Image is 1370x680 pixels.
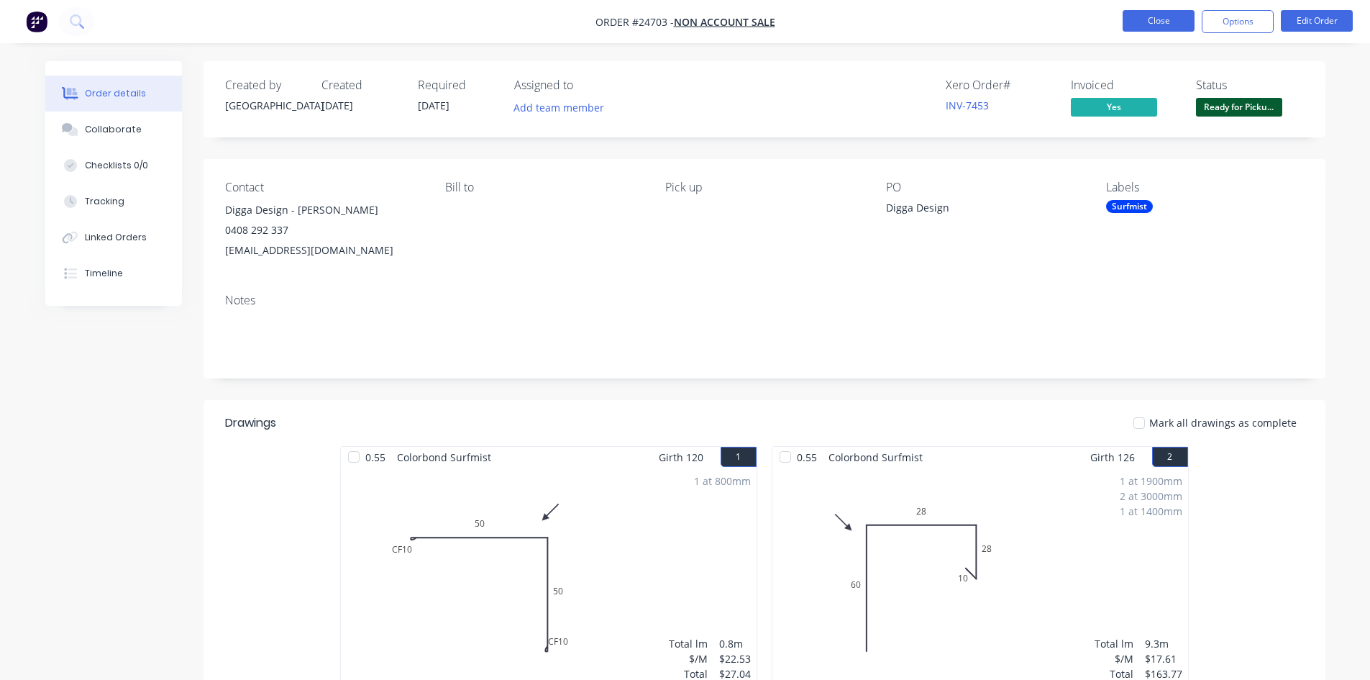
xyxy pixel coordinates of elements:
span: [DATE] [418,99,449,112]
button: Checklists 0/0 [45,148,182,183]
span: 0.55 [791,447,823,468]
div: Order details [85,87,146,100]
button: Collaborate [45,112,182,148]
div: Status [1196,78,1304,92]
button: 1 [721,447,757,467]
button: Order details [45,76,182,112]
button: Options [1202,10,1274,33]
div: Tracking [85,195,124,208]
button: Timeline [45,255,182,291]
div: Timeline [85,267,123,280]
div: 1 at 1400mm [1120,504,1182,519]
div: Pick up [665,181,862,194]
div: 9.3m [1145,636,1182,651]
a: NON ACCOUNT SALE [674,15,775,29]
span: [DATE] [321,99,353,112]
div: 1 at 1900mm [1120,473,1182,489]
div: Digga Design [886,200,1066,220]
button: Linked Orders [45,219,182,255]
span: Order #24703 - [595,15,674,29]
div: Drawings [225,414,276,432]
span: Mark all drawings as complete [1149,415,1297,430]
div: 1 at 800mm [694,473,751,489]
button: Add team member [506,98,611,117]
div: Created by [225,78,304,92]
div: $22.53 [719,651,751,666]
div: Xero Order # [946,78,1054,92]
div: Collaborate [85,123,142,136]
div: Labels [1106,181,1303,194]
div: $/M [669,651,708,666]
span: Colorbond Surfmist [823,447,928,468]
div: Invoiced [1071,78,1179,92]
div: Contact [225,181,422,194]
div: Required [418,78,497,92]
a: INV-7453 [946,99,989,112]
div: 2 at 3000mm [1120,489,1182,504]
div: 0408 292 337 [225,220,422,240]
button: Edit Order [1281,10,1353,32]
div: Created [321,78,401,92]
div: Total lm [669,636,708,651]
div: $/M [1095,651,1133,666]
div: Linked Orders [85,231,147,244]
button: Tracking [45,183,182,219]
span: Girth 120 [659,447,703,468]
button: Ready for Picku... [1196,98,1282,119]
div: Digga Design - [PERSON_NAME] [225,200,422,220]
div: [EMAIL_ADDRESS][DOMAIN_NAME] [225,240,422,260]
div: Surfmist [1106,200,1153,213]
button: 2 [1152,447,1188,467]
img: Factory [26,11,47,32]
div: Total lm [1095,636,1133,651]
button: Add team member [514,98,612,117]
div: $17.61 [1145,651,1182,666]
span: 0.55 [360,447,391,468]
button: Close [1123,10,1195,32]
span: Colorbond Surfmist [391,447,497,468]
span: Yes [1071,98,1157,116]
div: Bill to [445,181,642,194]
div: Digga Design - [PERSON_NAME]0408 292 337[EMAIL_ADDRESS][DOMAIN_NAME] [225,200,422,260]
div: Checklists 0/0 [85,159,148,172]
span: Ready for Picku... [1196,98,1282,116]
div: [GEOGRAPHIC_DATA] [225,98,304,113]
div: PO [886,181,1083,194]
div: 0.8m [719,636,751,651]
span: Girth 126 [1090,447,1135,468]
div: Assigned to [514,78,658,92]
div: Notes [225,294,1304,307]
